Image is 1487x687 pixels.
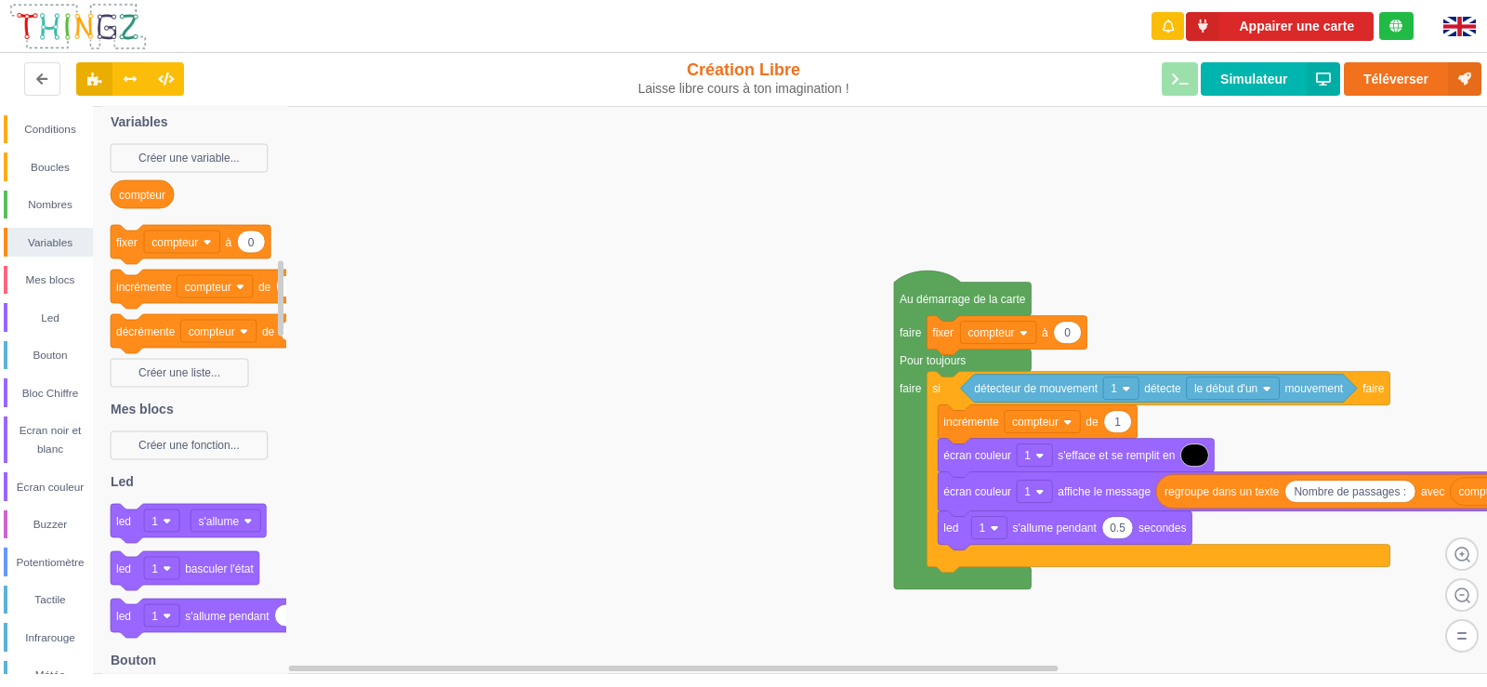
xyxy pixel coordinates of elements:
[7,233,93,252] div: Variables
[943,522,958,535] text: led
[111,474,134,489] text: Led
[1362,382,1385,395] text: faire
[1012,416,1059,429] text: compteur
[1144,382,1181,395] text: détecte
[7,590,93,609] div: Tactile
[116,515,131,528] text: led
[1013,522,1098,535] text: s'allume pendant
[1024,485,1031,498] text: 1
[151,562,158,575] text: 1
[185,610,270,623] text: s'allume pendant
[1194,382,1257,395] text: le début d'un
[116,281,172,294] text: incrémente
[616,81,872,97] div: Laisse libre cours à ton imagination !
[7,158,93,177] div: Boucles
[1138,522,1186,535] text: secondes
[7,309,93,327] div: Led
[900,354,966,367] text: Pour toujours
[138,366,220,379] text: Créer une liste...
[932,326,954,339] text: fixer
[262,325,275,338] text: de
[111,114,168,129] text: Variables
[943,416,999,429] text: incrémente
[7,515,93,534] div: Buzzer
[1110,522,1125,535] text: 0.5
[900,382,922,395] text: faire
[111,653,156,667] text: Bouton
[1058,485,1151,498] text: affiche le message
[1042,326,1048,339] text: à
[1058,449,1175,462] text: s'efface et se remplit en
[932,382,941,395] text: si
[7,666,93,684] div: Météo
[1186,12,1374,41] button: Appairer une carte
[1421,485,1444,498] text: avec
[198,515,239,528] text: s'allume
[616,59,872,97] div: Création Libre
[900,326,922,339] text: faire
[7,553,93,572] div: Potentiomètre
[189,325,235,338] text: compteur
[116,562,131,575] text: led
[1086,416,1099,429] text: de
[1294,485,1406,498] text: Nombre de passages :
[111,402,174,416] text: Mes blocs
[185,281,231,294] text: compteur
[1443,17,1476,36] img: gb.png
[7,120,93,139] div: Conditions
[185,562,254,575] text: basculer l'état
[7,346,93,364] div: Bouton
[1114,416,1121,429] text: 1
[7,384,93,403] div: Bloc Chiffre
[116,325,176,338] text: décrémente
[138,152,240,165] text: Créer une variable...
[138,439,240,452] text: Créer une fonction...
[7,421,93,458] div: Ecran noir et blanc
[258,281,271,294] text: de
[1165,485,1280,498] text: regroupe dans un texte
[1201,62,1340,96] button: Simulateur
[1064,326,1071,339] text: 0
[226,236,232,249] text: à
[116,610,131,623] text: led
[1284,382,1343,395] text: mouvement
[1344,62,1481,96] button: Téléverser
[151,236,198,249] text: compteur
[248,236,255,249] text: 0
[974,382,1098,395] text: détecteur de mouvement
[1111,382,1117,395] text: 1
[119,189,165,202] text: compteur
[7,271,93,289] div: Mes blocs
[151,515,158,528] text: 1
[7,628,93,647] div: Infrarouge
[943,485,1011,498] text: écran couleur
[1024,449,1031,462] text: 1
[7,195,93,214] div: Nombres
[943,449,1011,462] text: écran couleur
[968,326,1015,339] text: compteur
[980,522,986,535] text: 1
[116,236,138,249] text: fixer
[1379,12,1414,40] div: Tu es connecté au serveur de création de Thingz
[900,293,1026,306] text: Au démarrage de la carte
[7,478,93,496] div: Écran couleur
[151,610,158,623] text: 1
[8,2,148,51] img: thingz_logo.png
